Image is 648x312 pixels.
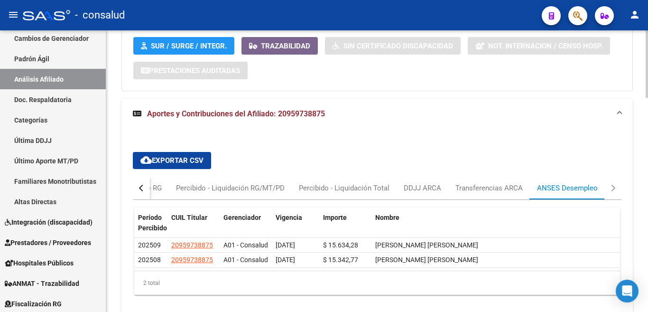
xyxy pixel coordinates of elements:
mat-icon: cloud_download [140,154,152,166]
span: 20959738875 [171,241,213,249]
span: Prestaciones Auditadas [149,66,240,75]
button: SUR / SURGE / INTEGR. [133,37,234,55]
mat-expansion-panel-header: Aportes y Contribuciones del Afiliado: 20959738875 [121,99,633,129]
div: ANSES Desempleo [537,183,598,193]
button: Trazabilidad [241,37,318,55]
span: SUR / SURGE / INTEGR. [151,42,227,50]
span: Aportes y Contribuciones del Afiliado: 20959738875 [147,109,325,118]
span: - consalud [75,5,125,26]
span: Prestadores / Proveedores [5,237,91,248]
span: Importe [323,214,347,221]
span: Vigencia [276,214,302,221]
datatable-header-cell: Gerenciador [220,208,272,239]
datatable-header-cell: CUIL Titular [167,208,220,239]
div: Percibido - Liquidación RG/MT/PD [176,183,285,193]
span: 20959738875 [171,256,213,264]
span: $ 15.342,77 [323,256,358,264]
span: Gerenciador [223,214,261,221]
span: Integración (discapacidad) [5,217,93,227]
span: Hospitales Públicos [5,258,74,268]
datatable-header-cell: Nombre [371,208,641,239]
span: [DATE] [276,241,295,249]
span: 202508 [138,256,161,264]
span: Trazabilidad [261,42,310,50]
button: Prestaciones Auditadas [133,62,248,79]
button: Not. Internacion / Censo Hosp. [468,37,610,55]
span: Exportar CSV [140,156,204,165]
span: [PERSON_NAME] [PERSON_NAME] [375,241,478,249]
div: DDJJ ARCA [404,183,441,193]
span: Fiscalización RG [5,299,62,309]
datatable-header-cell: Vigencia [272,208,319,239]
span: 202509 [138,241,161,249]
span: A01 - Consalud [223,256,268,264]
div: Transferencias ARCA [455,183,523,193]
span: Sin Certificado Discapacidad [343,42,453,50]
div: Percibido - Liquidación Total [299,183,389,193]
span: $ 15.634,28 [323,241,358,249]
span: Período Percibido [138,214,167,232]
div: 2 total [134,271,620,295]
button: Exportar CSV [133,152,211,169]
span: Not. Internacion / Censo Hosp. [488,42,602,50]
span: [DATE] [276,256,295,264]
button: Sin Certificado Discapacidad [325,37,461,55]
span: ANMAT - Trazabilidad [5,278,79,289]
span: Nombre [375,214,399,221]
span: A01 - Consalud [223,241,268,249]
div: Open Intercom Messenger [616,280,639,303]
datatable-header-cell: Período Percibido [134,208,167,239]
mat-icon: menu [8,9,19,20]
span: [PERSON_NAME] [PERSON_NAME] [375,256,478,264]
mat-icon: person [629,9,640,20]
span: CUIL Titular [171,214,207,221]
datatable-header-cell: Importe [319,208,371,239]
